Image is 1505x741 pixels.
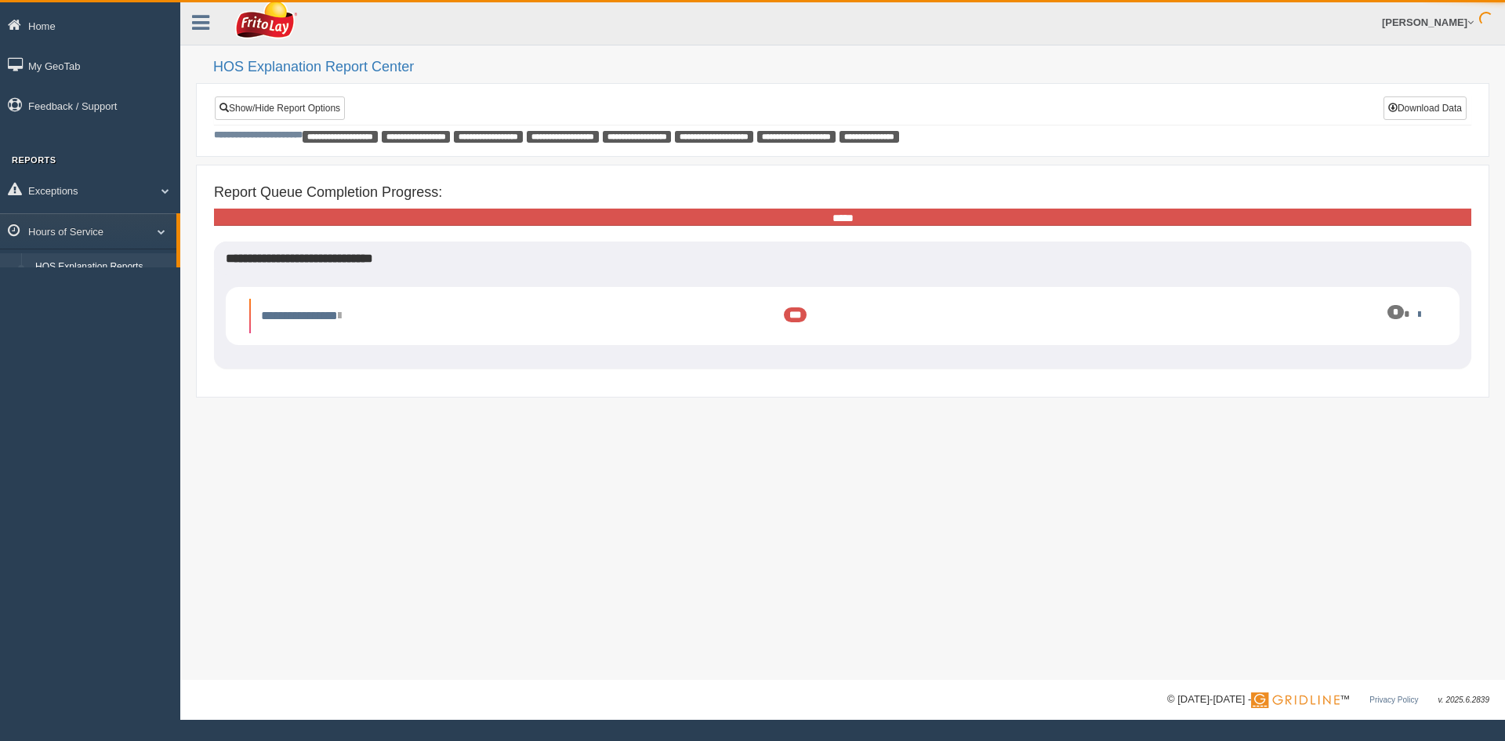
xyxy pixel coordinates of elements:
[28,253,176,282] a: HOS Explanation Reports
[214,185,1471,201] h4: Report Queue Completion Progress:
[1167,692,1489,708] div: © [DATE]-[DATE] - ™
[1384,96,1467,120] button: Download Data
[213,60,1489,75] h2: HOS Explanation Report Center
[249,299,1436,333] li: Expand
[1251,692,1340,708] img: Gridline
[215,96,345,120] a: Show/Hide Report Options
[1369,696,1418,704] a: Privacy Policy
[1438,696,1489,704] span: v. 2025.6.2839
